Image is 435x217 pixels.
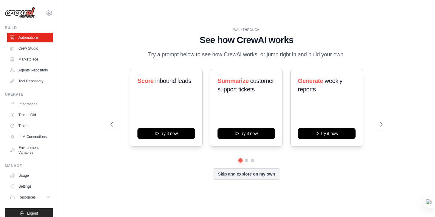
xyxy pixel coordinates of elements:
span: customer support tickets [217,77,274,93]
h1: See how CrewAI works [111,35,382,45]
div: Operate [5,92,53,97]
button: Try it now [137,128,195,139]
a: Traces [7,121,53,131]
a: Settings [7,182,53,191]
span: Generate [298,77,323,84]
a: Usage [7,171,53,180]
img: Logo [5,7,35,18]
span: Resources [18,195,36,200]
span: Logout [27,211,38,216]
div: WALKTHROUGH [111,28,382,32]
a: Agents Repository [7,65,53,75]
button: Skip and explore on my own [213,168,280,180]
span: Summarize [217,77,249,84]
a: Automations [7,33,53,42]
a: Integrations [7,99,53,109]
div: Manage [5,163,53,168]
a: Crew Studio [7,44,53,53]
a: LLM Connections [7,132,53,142]
button: Try it now [298,128,356,139]
a: Traces Old [7,110,53,120]
a: Environment Variables [7,143,53,157]
div: Build [5,25,53,30]
span: Score [137,77,154,84]
span: inbound leads [155,77,191,84]
a: Tool Repository [7,76,53,86]
button: Try it now [217,128,275,139]
p: Try a prompt below to see how CrewAI works, or jump right in and build your own. [145,50,348,59]
button: Resources [7,192,53,202]
a: Marketplace [7,54,53,64]
span: weekly reports [298,77,342,93]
